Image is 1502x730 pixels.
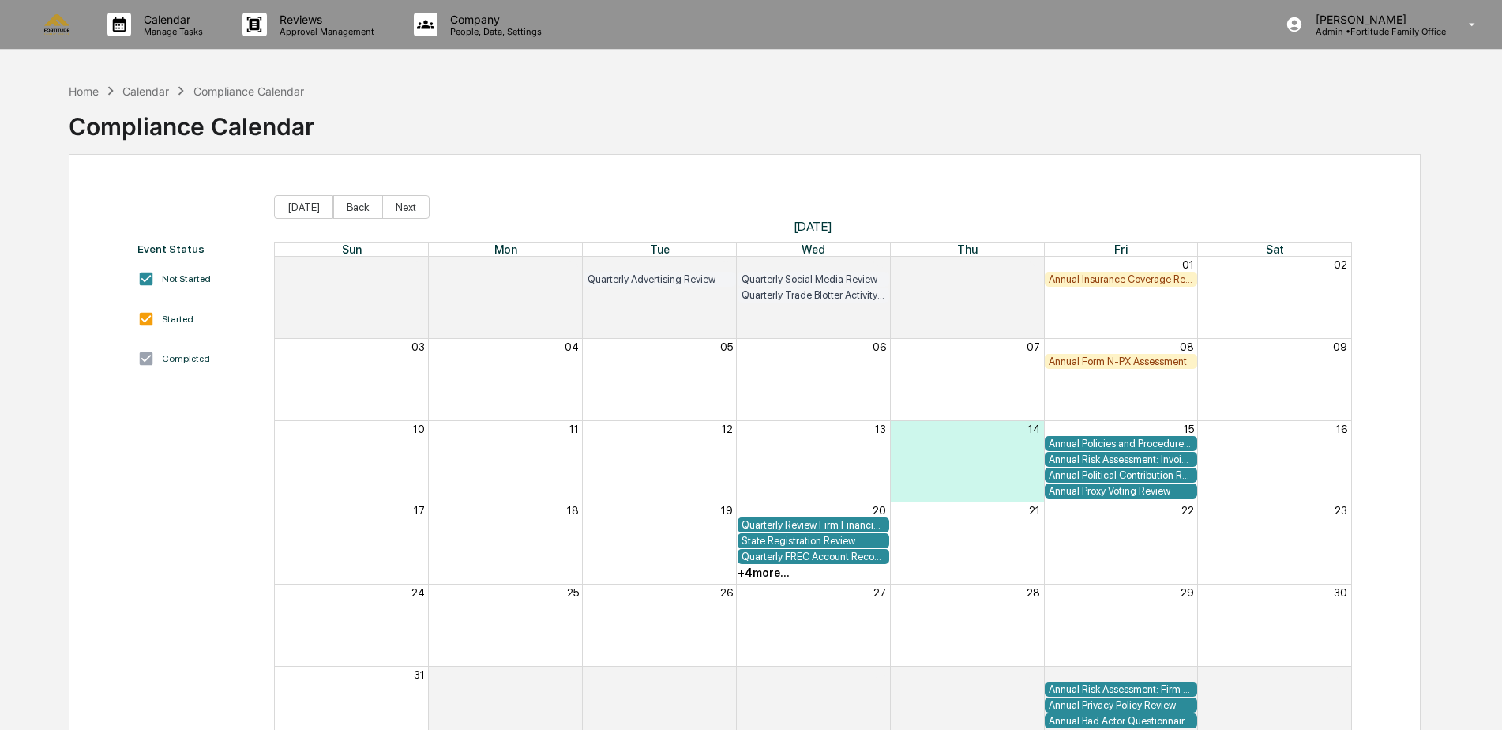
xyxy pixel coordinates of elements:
[69,100,314,141] div: Compliance Calendar
[412,258,425,271] button: 27
[162,273,211,284] div: Not Started
[1266,243,1284,256] span: Sat
[565,258,579,271] button: 28
[1334,586,1347,599] button: 30
[1333,341,1347,353] button: 09
[137,243,259,255] div: Event Status
[414,668,425,681] button: 31
[1049,715,1193,727] div: Annual Bad Actor Questionnaire Collection
[588,273,732,285] div: Quarterly Advertising Review
[742,519,886,531] div: Quarterly Review Firm Financial Condition
[1335,504,1347,517] button: 23
[1303,13,1446,26] p: [PERSON_NAME]
[122,85,169,98] div: Calendar
[1027,341,1040,353] button: 07
[69,85,99,98] div: Home
[1336,423,1347,435] button: 16
[382,195,430,219] button: Next
[411,341,425,353] button: 03
[131,26,211,37] p: Manage Tasks
[721,504,733,517] button: 19
[957,243,978,256] span: Thu
[267,26,382,37] p: Approval Management
[1049,699,1193,711] div: Annual Privacy Policy Review
[742,289,886,301] div: Quarterly Trade Blotter Activity Review
[1029,504,1040,517] button: 21
[1049,356,1193,367] div: Annual Form N-PX Assessment
[873,258,886,271] button: 30
[162,314,193,325] div: Started
[131,13,211,26] p: Calendar
[38,14,76,34] img: logo
[1181,504,1194,517] button: 22
[569,423,579,435] button: 11
[567,668,579,681] button: 01
[873,504,886,517] button: 20
[1049,469,1193,481] div: Annual Political Contribution Review
[720,341,733,353] button: 05
[1182,258,1194,271] button: 01
[193,85,304,98] div: Compliance Calendar
[1049,438,1193,450] div: Annual Policies and Procedures Manual Review
[742,535,886,547] div: State Registration Review
[414,504,425,517] button: 17
[267,13,382,26] p: Reviews
[875,423,886,435] button: 13
[719,258,733,271] button: 29
[1184,423,1194,435] button: 15
[274,195,333,219] button: [DATE]
[1180,341,1194,353] button: 08
[567,586,579,599] button: 25
[1026,668,1040,681] button: 04
[437,13,550,26] p: Company
[1049,273,1193,285] div: Annual Insurance Coverage Review
[873,341,886,353] button: 06
[162,353,210,364] div: Completed
[720,586,733,599] button: 26
[342,243,362,256] span: Sun
[411,586,425,599] button: 24
[1049,453,1193,465] div: Annual Risk Assessment: Invoices/Fees /Valuations
[722,423,733,435] button: 12
[1049,485,1193,497] div: Annual Proxy Voting Review
[494,243,517,256] span: Mon
[738,566,790,579] div: + 4 more...
[413,423,425,435] button: 10
[1451,678,1494,721] iframe: Open customer support
[1181,586,1194,599] button: 29
[1114,243,1128,256] span: Fri
[802,243,825,256] span: Wed
[1334,258,1347,271] button: 02
[567,504,579,517] button: 18
[1027,586,1040,599] button: 28
[650,243,670,256] span: Tue
[1049,683,1193,695] div: Annual Risk Assessment: Firm Compliance/Fiduciary Duty
[1029,258,1040,271] button: 31
[719,668,733,681] button: 02
[333,195,383,219] button: Back
[742,273,886,285] div: Quarterly Social Media Review
[274,219,1352,234] span: [DATE]
[1028,423,1040,435] button: 14
[1334,668,1347,681] button: 06
[437,26,550,37] p: People, Data, Settings
[873,668,886,681] button: 03
[873,586,886,599] button: 27
[565,341,579,353] button: 04
[1303,26,1446,37] p: Admin • Fortitude Family Office
[742,551,886,563] div: Quarterly FREC Account Reconciliation
[1181,668,1194,681] button: 05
